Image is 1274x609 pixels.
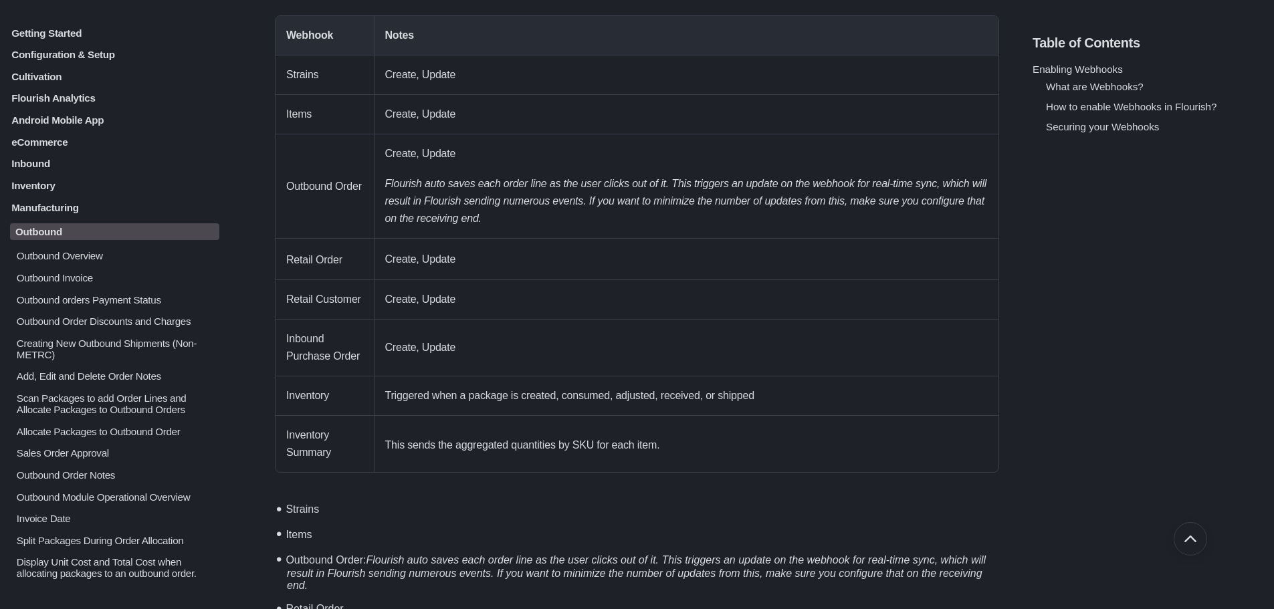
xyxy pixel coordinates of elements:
[287,554,986,591] em: Flourish auto saves each order line as the user clicks out of it. This triggers an update on the ...
[286,106,363,123] p: Items
[10,513,219,524] a: Invoice Date
[10,201,219,213] a: Manufacturing
[15,272,219,283] p: Outbound Invoice
[10,136,219,147] a: eCommerce
[10,114,219,126] a: Android Mobile App
[15,469,219,481] p: Outbound Order Notes
[385,145,988,162] p: Create, Update
[10,49,219,60] a: Configuration & Setup
[286,29,333,41] strong: Webhook
[286,251,363,269] p: Retail Order
[15,447,219,459] p: Sales Order Approval
[15,535,219,546] p: Split Packages During Order Allocation
[1174,522,1207,556] button: Go back to top of document
[15,338,219,360] p: Creating New Outbound Shipments (Non-METRC)
[15,491,219,502] p: Outbound Module Operational Overview
[10,535,219,546] a: Split Packages During Order Allocation
[282,545,999,595] li: Outbound Order:
[10,370,219,382] a: Add, Edit and Delete Order Notes
[1033,35,1264,51] h5: Table of Contents
[385,29,414,41] strong: Notes
[385,387,988,404] p: Triggered when a package is created, consumed, adjusted, received, or shipped
[15,250,219,261] p: Outbound Overview
[10,469,219,481] a: Outbound Order Notes
[10,250,219,261] a: Outbound Overview
[286,66,363,84] p: Strains
[15,293,219,305] p: Outbound orders Payment Status
[15,556,219,579] p: Display Unit Cost and Total Cost when allocating packages to an outbound order.
[1046,81,1144,92] a: What are Webhooks?
[385,66,988,84] p: Create, Update
[15,392,219,415] p: Scan Packages to add Order Lines and Allocate Packages to Outbound Orders
[10,158,219,169] a: Inbound
[286,427,363,461] p: Inventory Summary
[286,178,363,195] p: Outbound Order
[1046,121,1159,132] a: Securing your Webhooks
[1046,101,1217,112] a: How to enable Webhooks in Flourish?
[10,70,219,82] a: Cultivation
[282,495,999,521] li: Strains
[286,291,363,308] p: Retail Customer
[15,370,219,382] p: Add, Edit and Delete Order Notes
[282,520,999,545] li: Items
[10,338,219,360] a: Creating New Outbound Shipments (Non-METRC)
[15,513,219,524] p: Invoice Date
[385,178,987,224] em: Flourish auto saves each order line as the user clicks out of it. This triggers an update on the ...
[385,291,988,308] p: Create, Update
[10,293,219,305] a: Outbound orders Payment Status
[15,316,219,327] p: Outbound Order Discounts and Charges
[15,425,219,437] p: Allocate Packages to Outbound Order
[10,447,219,459] a: Sales Order Approval
[10,223,219,240] a: Outbound
[385,339,988,356] p: Create, Update
[10,392,219,415] a: Scan Packages to add Order Lines and Allocate Packages to Outbound Orders
[1033,64,1123,75] a: Enabling Webhooks
[10,272,219,283] a: Outbound Invoice
[385,106,988,123] p: Create, Update
[10,316,219,327] a: Outbound Order Discounts and Charges
[10,180,219,191] a: Inventory
[385,437,988,454] p: This sends the aggregated quantities by SKU for each item.
[10,491,219,502] a: Outbound Module Operational Overview
[10,92,219,104] a: Flourish Analytics
[1033,13,1264,589] section: Table of Contents
[10,556,219,579] a: Display Unit Cost and Total Cost when allocating packages to an outbound order.
[10,425,219,437] a: Allocate Packages to Outbound Order
[10,27,219,38] a: Getting Started
[286,387,363,404] p: Inventory
[385,251,988,268] p: Create, Update
[286,330,363,365] p: Inbound Purchase Order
